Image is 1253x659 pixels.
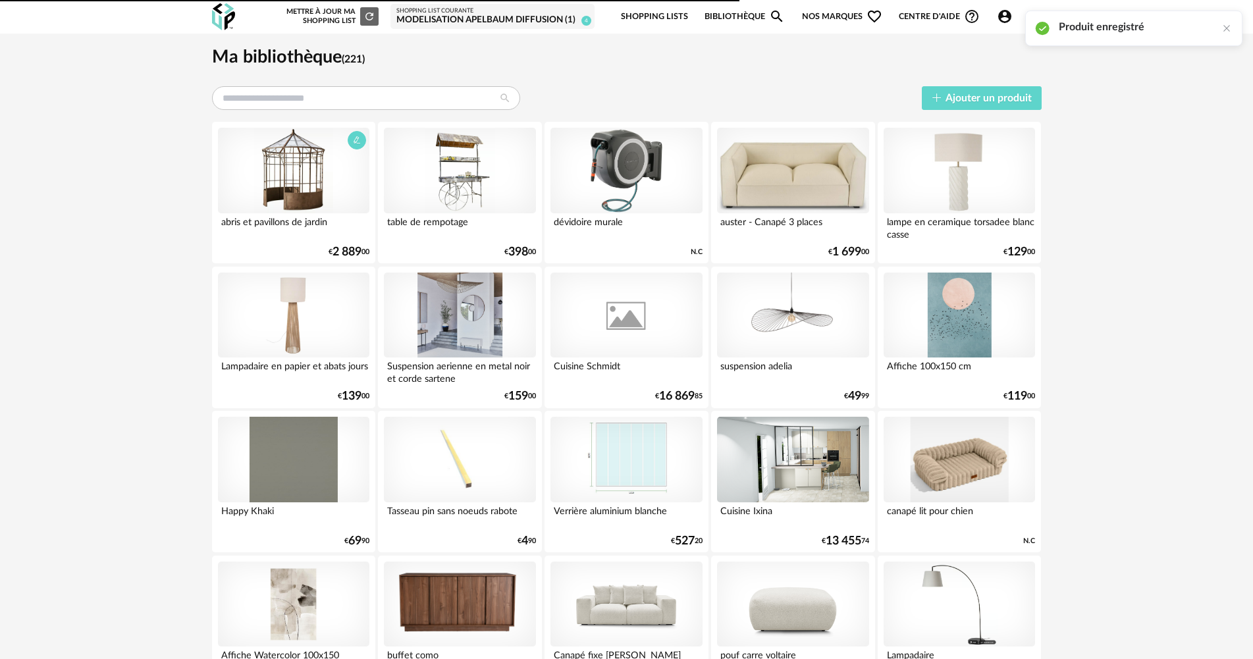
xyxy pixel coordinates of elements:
[717,357,868,384] div: suspension adelia
[342,54,365,65] span: (221)
[671,537,703,546] div: € 20
[508,248,528,257] span: 398
[378,122,541,263] a: table de rempotage table de rempotage €39800
[550,502,702,529] div: Verrière aluminium blanche
[621,1,688,32] a: Shopping Lists
[333,248,361,257] span: 2 889
[545,267,708,408] a: Cuisine Schmidt Cuisine Schmidt €16 86985
[329,248,369,257] div: € 00
[848,392,861,401] span: 49
[884,213,1035,240] div: lampe en ceramique torsadee blanc casse
[655,392,703,401] div: € 85
[342,392,361,401] span: 139
[396,7,589,26] a: Shopping List courante modelisation apelbaum diffusion (1) 4
[675,537,695,546] span: 527
[878,122,1041,263] a: lampe en ceramique torsadee blanc casse lampe en ceramique torsadee blanc casse €12900
[212,45,1042,68] h1: Ma bibliothèque
[384,502,535,529] div: Tasseau pin sans noeuds rabote
[1027,9,1042,24] img: fr
[711,267,874,408] a: suspension adelia suspension adelia €4999
[1007,392,1027,401] span: 119
[504,392,536,401] div: € 00
[348,537,361,546] span: 69
[338,392,369,401] div: € 00
[1059,20,1144,34] h2: Produit enregistré
[521,537,528,546] span: 4
[711,122,874,263] a: auster - Canapé 3 places auster - Canapé 3 places €1 69900
[997,9,1013,24] span: Account Circle icon
[946,93,1032,103] span: Ajouter un produit
[878,411,1041,552] a: canapé lit pour chien canapé lit pour chien N.C
[396,7,589,15] div: Shopping List courante
[844,392,869,401] div: € 99
[922,86,1042,111] button: Ajouter un produit
[1003,392,1035,401] div: € 00
[884,357,1035,384] div: Affiche 100x150 cm
[659,392,695,401] span: 16 869
[396,14,589,26] div: modelisation apelbaum diffusion (1)
[691,248,703,257] span: N.C
[711,411,874,552] a: Cuisine Ixina Cuisine Ixina €13 45574
[508,392,528,401] span: 159
[212,3,235,30] img: OXP
[378,411,541,552] a: Tasseau pin sans noeuds rabote Tasseau pin sans noeuds rabote €490
[212,267,375,408] a: Lampadaire en papier et abats jours Lampadaire en papier et abats jours €13900
[218,213,369,240] div: abris et pavillons de jardin
[802,1,882,32] span: Nos marques
[997,9,1019,24] span: Account Circle icon
[284,7,379,26] div: Mettre à jour ma Shopping List
[1007,248,1027,257] span: 129
[504,248,536,257] div: € 00
[384,213,535,240] div: table de rempotage
[964,9,980,24] span: Help Circle Outline icon
[363,13,375,20] span: Refresh icon
[717,213,868,240] div: auster - Canapé 3 places
[550,357,702,384] div: Cuisine Schmidt
[769,9,785,24] span: Magnify icon
[899,9,980,24] span: Centre d'aideHelp Circle Outline icon
[828,248,869,257] div: € 00
[866,9,882,24] span: Heart Outline icon
[822,537,869,546] div: € 74
[550,213,702,240] div: dévidoire murale
[878,267,1041,408] a: Affiche 100x150 cm Affiche 100x150 cm €11900
[705,1,785,32] a: BibliothèqueMagnify icon
[545,411,708,552] a: Verrière aluminium blanche Verrière aluminium blanche €52720
[384,357,535,384] div: Suspension aerienne en metal noir et corde sartene
[212,411,375,552] a: Happy Khaki Happy Khaki €6990
[378,267,541,408] a: Suspension aerienne en metal noir et corde sartene Suspension aerienne en metal noir et corde sar...
[1003,248,1035,257] div: € 00
[218,502,369,529] div: Happy Khaki
[826,537,861,546] span: 13 455
[884,502,1035,529] div: canapé lit pour chien
[545,122,708,263] a: dévidoire murale dévidoire murale N.C
[218,357,369,384] div: Lampadaire en papier et abats jours
[344,537,369,546] div: € 90
[832,248,861,257] span: 1 699
[581,16,591,26] span: 4
[1023,537,1035,546] span: N.C
[717,502,868,529] div: Cuisine Ixina
[212,122,375,263] a: abris et pavillons de jardin abris et pavillons de jardin €2 88900
[518,537,536,546] div: € 90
